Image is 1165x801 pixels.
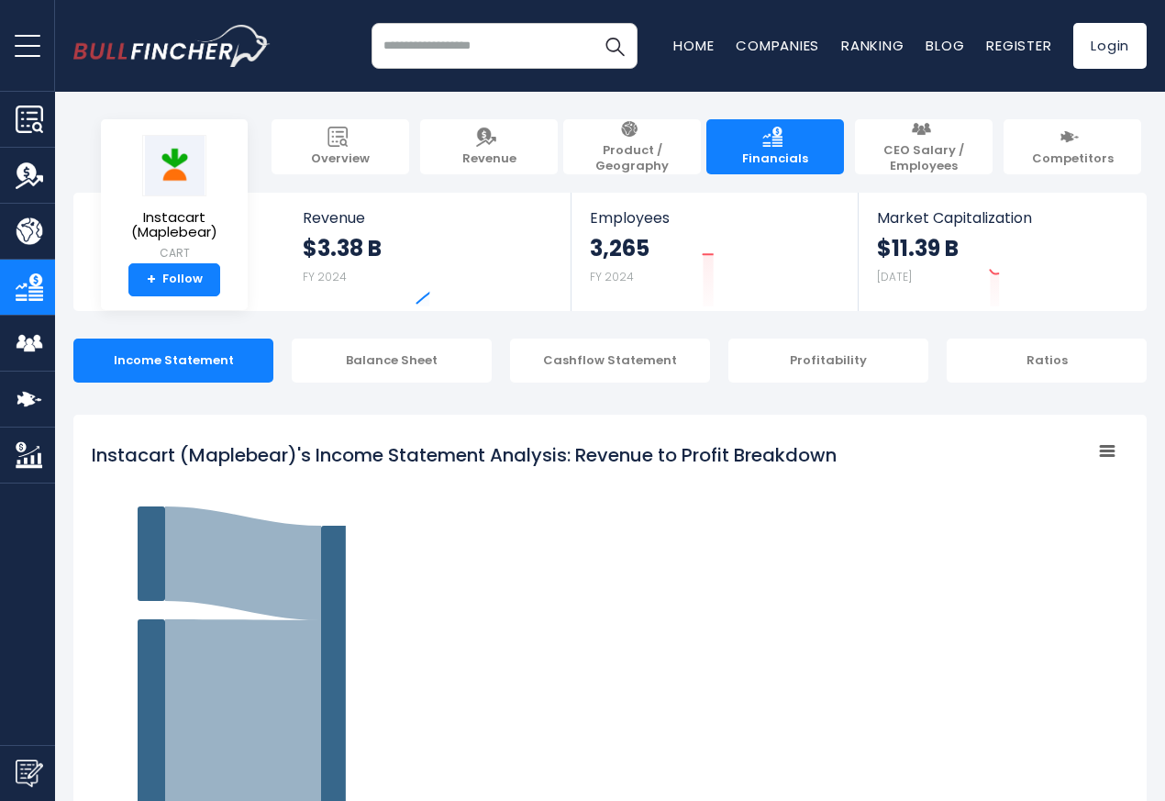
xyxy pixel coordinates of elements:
a: Ranking [841,36,904,55]
small: FY 2024 [590,269,634,284]
span: Revenue [303,209,553,227]
div: Ratios [947,339,1147,383]
button: Search [592,23,638,69]
span: Revenue [462,151,516,167]
a: Go to homepage [73,25,271,67]
span: CEO Salary / Employees [864,143,983,174]
img: bullfincher logo [73,25,271,67]
span: Market Capitalization [877,209,1126,227]
a: Revenue [420,119,558,174]
a: Blog [926,36,964,55]
small: [DATE] [877,269,912,284]
a: Revenue $3.38 B FY 2024 [284,193,571,311]
span: Competitors [1032,151,1114,167]
a: Companies [736,36,819,55]
span: Instacart (Maplebear) [116,210,233,240]
strong: + [147,272,156,288]
strong: $3.38 B [303,234,382,262]
span: Overview [311,151,370,167]
a: Instacart (Maplebear) CART [115,134,234,263]
a: Market Capitalization $11.39 B [DATE] [859,193,1145,311]
a: Product / Geography [563,119,701,174]
div: Balance Sheet [292,339,492,383]
small: FY 2024 [303,269,347,284]
strong: $11.39 B [877,234,959,262]
span: Product / Geography [572,143,692,174]
span: Employees [590,209,838,227]
strong: 3,265 [590,234,649,262]
small: CART [116,245,233,261]
a: Register [986,36,1051,55]
a: Financials [706,119,844,174]
div: Income Statement [73,339,273,383]
div: Cashflow Statement [510,339,710,383]
a: +Follow [128,263,220,296]
a: CEO Salary / Employees [855,119,993,174]
tspan: Instacart (Maplebear)'s Income Statement Analysis: Revenue to Profit Breakdown [92,442,837,468]
a: Home [673,36,714,55]
a: Login [1073,23,1147,69]
div: Profitability [728,339,928,383]
a: Competitors [1004,119,1141,174]
a: Overview [272,119,409,174]
a: Employees 3,265 FY 2024 [571,193,857,311]
span: Financials [742,151,808,167]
